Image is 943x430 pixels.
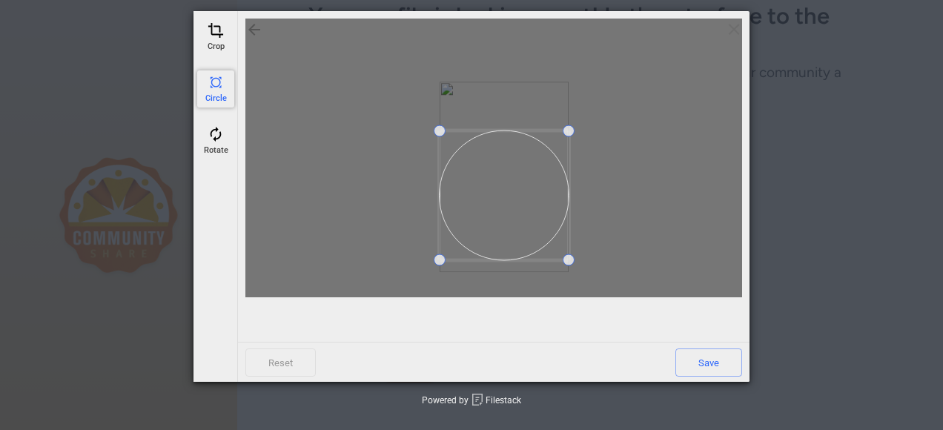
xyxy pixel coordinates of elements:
[245,21,263,39] div: Go back
[197,19,234,56] div: Crop
[197,122,234,159] div: Rotate
[422,394,521,407] div: Powered by Filestack
[197,70,234,107] div: Circle
[726,21,742,37] span: Click here or hit ESC to close picker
